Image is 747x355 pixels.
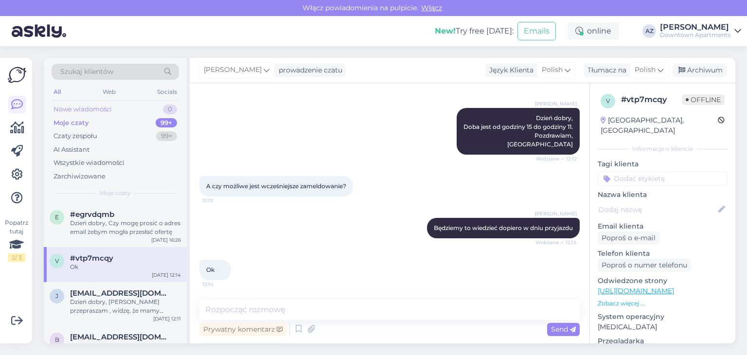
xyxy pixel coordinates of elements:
[153,315,181,322] div: [DATE] 12:11
[568,22,619,40] div: online
[598,299,728,308] p: Zobacz więcej ...
[485,65,534,75] div: Język Klienta
[55,292,58,300] span: j
[606,97,610,105] span: v
[8,253,25,262] div: 2 / 3
[660,31,730,39] div: Downtown Apartments
[598,248,728,259] p: Telefon klienta
[8,66,26,84] img: Askly Logo
[70,254,113,263] span: #vtp7mcqy
[70,298,181,315] div: Dzień dobry, [PERSON_NAME] przepraszam , widzę, że mamy chwilowe problemy techniczne
[163,105,177,114] div: 0
[152,271,181,279] div: [DATE] 12:14
[598,276,728,286] p: Odwiedzone strony
[204,65,262,75] span: [PERSON_NAME]
[598,144,728,153] div: Informacje o kliencie
[53,118,89,128] div: Moje czaty
[621,94,682,106] div: # vtp7mcqy
[70,289,171,298] span: jacktech4@gmail.com
[53,158,124,168] div: Wszystkie wiadomości
[202,281,239,288] span: 12:14
[434,224,573,231] span: Będziemy to wiedzieć dopiero w dniu przyjazdu
[435,25,514,37] div: Try free [DATE]:
[601,115,718,136] div: [GEOGRAPHIC_DATA], [GEOGRAPHIC_DATA]
[70,263,181,271] div: Ok
[551,325,576,334] span: Send
[682,94,725,105] span: Offline
[53,172,106,181] div: Zarchiwizowane
[8,218,25,262] div: Popatrz tutaj
[52,86,63,98] div: All
[635,65,656,75] span: Polish
[70,333,171,341] span: bbjuraszek@gmail.com
[70,219,181,236] div: Dzień dobry, Czy mogę prosić o adres email żebym mogła przesłać ofertę
[535,210,577,217] span: [PERSON_NAME]
[598,171,728,186] input: Dodać etykietę
[542,65,563,75] span: Polish
[517,22,556,40] button: Emails
[598,259,691,272] div: Poproś o numer telefonu
[598,336,728,346] p: Przeglądarka
[156,131,177,141] div: 99+
[598,312,728,322] p: System operacyjny
[70,210,114,219] span: #egrvdqmb
[535,100,577,107] span: [PERSON_NAME]
[101,86,118,98] div: Web
[156,118,177,128] div: 99+
[55,213,59,221] span: e
[418,3,445,12] span: Włącz
[660,23,730,31] div: [PERSON_NAME]
[206,266,214,273] span: Ok
[199,323,286,336] div: Prywatny komentarz
[202,197,239,204] span: 12:13
[55,336,59,343] span: b
[536,155,577,162] span: Widziane ✓ 12:12
[598,204,716,215] input: Dodaj nazwę
[642,24,656,38] div: AZ
[70,341,181,350] div: Dzień dobry
[598,322,728,332] p: [MEDICAL_DATA]
[584,65,626,75] div: Tłumacz na
[598,231,659,245] div: Poproś o e-mail
[206,182,346,190] span: A czy możliwe jest wcześniejsze zameldowanie?
[435,26,456,35] b: New!
[598,221,728,231] p: Email klienta
[151,236,181,244] div: [DATE] 16:26
[673,64,727,77] div: Archiwum
[598,159,728,169] p: Tagi klienta
[53,105,112,114] div: Nowe wiadomości
[53,131,97,141] div: Czaty zespołu
[275,65,342,75] div: prowadzenie czatu
[53,145,89,155] div: AI Assistant
[660,23,741,39] a: [PERSON_NAME]Downtown Apartments
[55,257,59,265] span: v
[535,239,577,246] span: Widziane ✓ 12:14
[598,286,674,295] a: [URL][DOMAIN_NAME]
[100,189,131,197] span: Moje czaty
[155,86,179,98] div: Socials
[60,67,113,77] span: Szukaj klientów
[598,190,728,200] p: Nazwa klienta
